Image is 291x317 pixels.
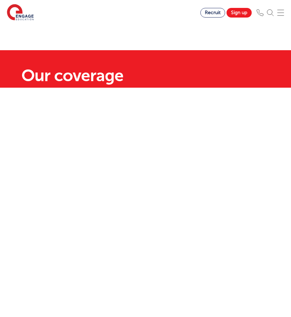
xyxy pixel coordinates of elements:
a: Sign up [227,8,252,18]
h1: Our coverage [21,67,270,84]
a: Recruit [200,8,225,18]
img: Engage Education [7,4,34,21]
img: Phone [257,9,263,16]
img: Mobile Menu [277,9,284,16]
img: Search [267,9,274,16]
span: Recruit [205,10,221,15]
